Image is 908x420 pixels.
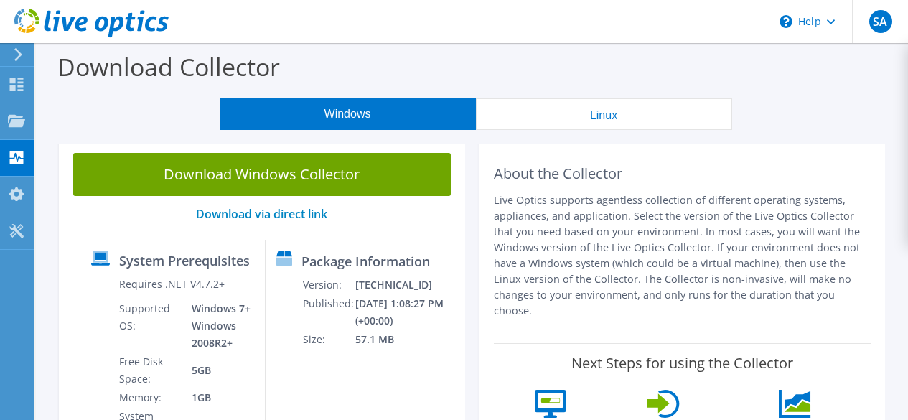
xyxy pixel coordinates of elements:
[196,206,327,222] a: Download via direct link
[301,254,430,269] label: Package Information
[118,388,182,407] td: Memory:
[869,10,892,33] span: SA
[118,299,182,353] td: Supported OS:
[57,50,280,83] label: Download Collector
[119,277,225,291] label: Requires .NET V4.7.2+
[494,192,871,319] p: Live Optics supports agentless collection of different operating systems, appliances, and applica...
[476,98,732,130] button: Linux
[780,15,792,28] svg: \n
[181,353,253,388] td: 5GB
[494,165,871,182] h2: About the Collector
[355,276,459,294] td: [TECHNICAL_ID]
[302,294,355,330] td: Published:
[302,276,355,294] td: Version:
[302,330,355,349] td: Size:
[73,153,451,196] a: Download Windows Collector
[181,388,253,407] td: 1GB
[181,299,253,353] td: Windows 7+ Windows 2008R2+
[571,355,793,372] label: Next Steps for using the Collector
[118,353,182,388] td: Free Disk Space:
[220,98,476,130] button: Windows
[355,330,459,349] td: 57.1 MB
[119,253,250,268] label: System Prerequisites
[355,294,459,330] td: [DATE] 1:08:27 PM (+00:00)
